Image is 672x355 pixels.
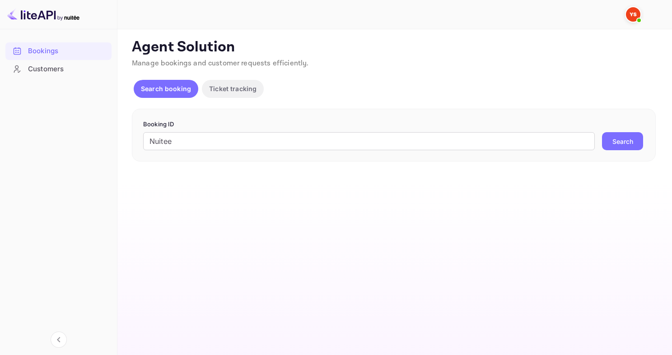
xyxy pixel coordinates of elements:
p: Ticket tracking [209,84,257,93]
div: Bookings [28,46,107,56]
input: Enter Booking ID (e.g., 63782194) [143,132,595,150]
div: Customers [5,60,112,78]
div: Bookings [5,42,112,60]
a: Bookings [5,42,112,59]
span: Manage bookings and customer requests efficiently. [132,59,309,68]
div: Customers [28,64,107,74]
img: Yandex Support [626,7,640,22]
a: Customers [5,60,112,77]
button: Collapse navigation [51,332,67,348]
p: Agent Solution [132,38,656,56]
button: Search [602,132,643,150]
p: Booking ID [143,120,644,129]
p: Search booking [141,84,191,93]
img: LiteAPI logo [7,7,79,22]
